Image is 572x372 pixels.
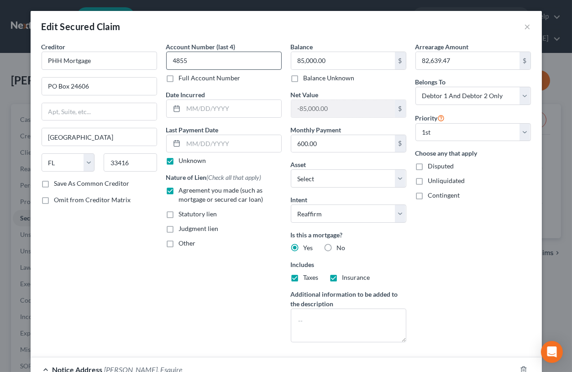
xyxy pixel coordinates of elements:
label: Intent [291,195,308,204]
div: $ [395,135,406,152]
span: Contingent [428,191,460,199]
span: Asset [291,161,306,168]
input: MM/DD/YYYY [184,135,281,152]
div: $ [395,52,406,69]
input: Apt, Suite, etc... [42,103,157,121]
input: 0.00 [291,52,395,69]
div: $ [520,52,530,69]
div: Edit Secured Claim [42,20,121,33]
label: Save As Common Creditor [54,179,130,188]
span: Creditor [42,43,66,51]
div: Open Intercom Messenger [541,341,563,363]
label: Date Incurred [166,90,205,100]
span: Disputed [428,162,454,170]
label: Priority [415,112,445,123]
span: Belongs To [415,78,446,86]
label: Nature of Lien [166,173,262,182]
input: 0.00 [291,135,395,152]
input: XXXX [166,52,282,70]
label: Monthly Payment [291,125,341,135]
label: Balance Unknown [304,73,355,83]
input: 0.00 [416,52,520,69]
label: Account Number (last 4) [166,42,236,52]
span: Omit from Creditor Matrix [54,196,131,204]
span: Insurance [342,273,370,281]
span: Statutory lien [179,210,217,218]
label: Unknown [179,156,206,165]
input: Enter zip... [104,153,157,172]
label: Is this a mortgage? [291,230,406,240]
label: Last Payment Date [166,125,219,135]
input: MM/DD/YYYY [184,100,281,117]
input: Search creditor by name... [42,52,157,70]
label: Full Account Number [179,73,241,83]
span: No [337,244,346,251]
input: Enter city... [42,128,157,146]
label: Balance [291,42,313,52]
label: Choose any that apply [415,148,531,158]
span: Agreement you made (such as mortgage or secured car loan) [179,186,263,203]
label: Additional information to be added to the description [291,289,406,309]
span: Taxes [304,273,319,281]
button: × [525,21,531,32]
label: Includes [291,260,406,269]
span: (Check all that apply) [207,173,262,181]
label: Arrearage Amount [415,42,469,52]
input: Enter address... [42,78,157,95]
label: Net Value [291,90,319,100]
input: 0.00 [291,100,395,117]
span: Yes [304,244,313,251]
div: $ [395,100,406,117]
span: Unliquidated [428,177,465,184]
span: Judgment lien [179,225,219,232]
span: Other [179,239,196,247]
